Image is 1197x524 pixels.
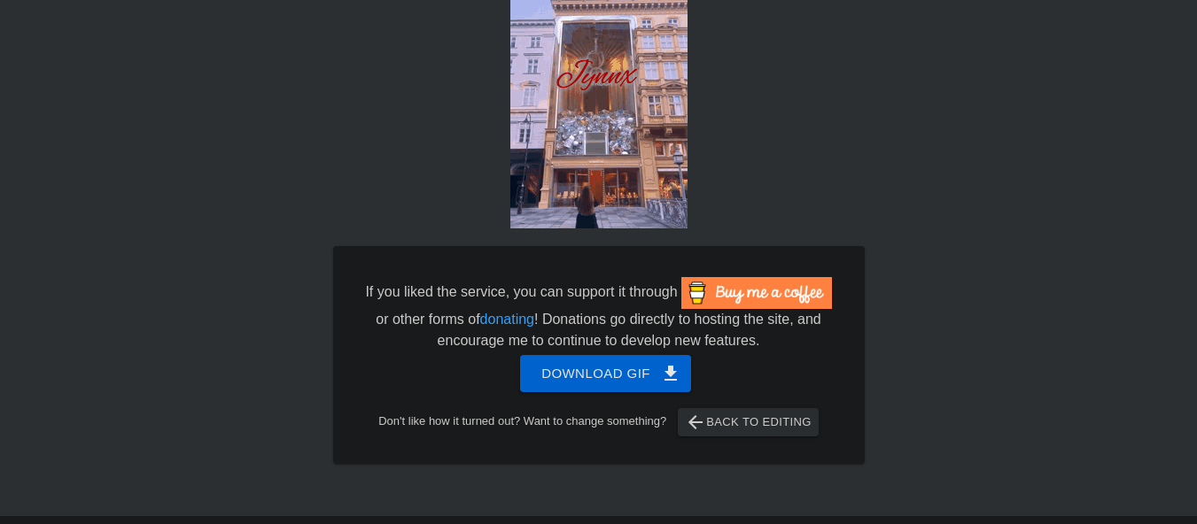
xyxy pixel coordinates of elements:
span: Download gif [541,362,670,385]
span: arrow_back [685,412,706,433]
span: get_app [660,363,681,384]
button: Back to Editing [678,408,819,436]
button: Download gif [520,355,691,392]
div: Don't like how it turned out? Want to change something? [361,408,837,436]
a: Download gif [506,365,691,380]
img: Buy Me A Coffee [681,277,832,309]
a: donating [480,312,534,327]
div: If you liked the service, you can support it through or other forms of ! Donations go directly to... [364,277,834,351]
span: Back to Editing [685,412,812,433]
